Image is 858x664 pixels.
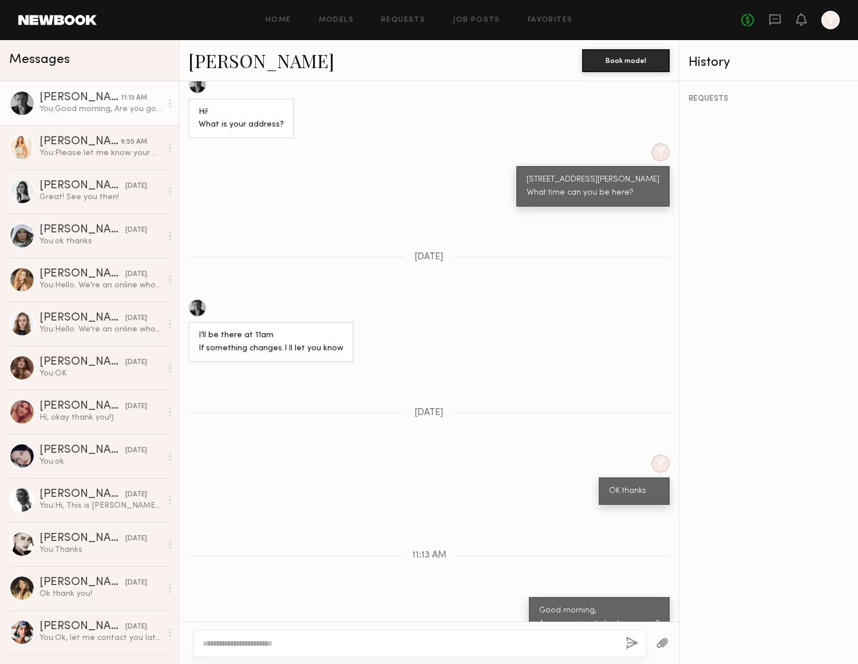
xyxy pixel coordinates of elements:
div: Hi, okay thank you!) [39,412,161,423]
div: [PERSON_NAME] [39,313,125,324]
div: You: Good morning, Are you going to be here soon? [39,104,161,114]
div: [PERSON_NAME] [39,180,125,192]
div: You: OK [39,368,161,379]
div: [PERSON_NAME] [39,577,125,588]
div: [PERSON_NAME] [39,136,121,148]
div: [DATE] [125,445,147,456]
a: Home [266,17,291,24]
div: I’ll be there at 11am If something changes I ll let you know [199,329,343,355]
a: Y [821,11,840,29]
div: You: Hello. We're an online wholesale clothing company. You can find us by searching for hapticsu... [39,280,161,291]
div: [PERSON_NAME] [39,533,125,544]
div: [DATE] [125,489,147,500]
div: [DATE] [125,313,147,324]
span: [DATE] [414,252,444,262]
div: [PERSON_NAME] [39,401,125,412]
span: [DATE] [414,408,444,418]
a: Job Posts [453,17,500,24]
div: You: Please let me know your available time. [39,148,161,159]
div: [DATE] [125,533,147,544]
div: [PERSON_NAME] [39,224,125,236]
span: Messages [9,53,70,66]
div: 9:55 AM [121,137,147,148]
div: [DATE] [125,225,147,236]
a: Models [319,17,354,24]
button: Book model [582,49,670,72]
div: [PERSON_NAME] [39,489,125,500]
div: [DATE] [125,401,147,412]
div: [DATE] [125,622,147,633]
div: OK thanks [609,485,659,498]
a: [PERSON_NAME] [188,48,334,73]
div: [PERSON_NAME] [39,268,125,280]
div: [STREET_ADDRESS][PERSON_NAME] What time can you be here? [527,173,659,200]
div: [DATE] [125,181,147,192]
div: You: ok thanks [39,236,161,247]
div: Great! See you then! [39,192,161,203]
div: [DATE] [125,357,147,368]
div: You: Hello. We're an online wholesale clothing company. You can find us by searching for hapticsu... [39,324,161,335]
a: Favorites [528,17,573,24]
div: [DATE] [125,578,147,588]
div: You: Thanks [39,544,161,555]
div: [PERSON_NAME] [39,357,125,368]
a: Requests [381,17,425,24]
div: You: ok [39,456,161,467]
div: REQUESTS [689,95,849,103]
div: Ok thank you! [39,588,161,599]
div: You: Hi, This is [PERSON_NAME] from Hapticsusa, wholesale company. Can you stop by for the castin... [39,500,161,511]
div: Hi! What is your address? [199,106,284,132]
div: [DATE] [125,269,147,280]
div: History [689,56,849,69]
a: Book model [582,55,670,65]
div: 11:13 AM [121,93,147,104]
div: [PERSON_NAME] [39,445,125,456]
div: You: Ok, let me contact you later. Thank you! [39,633,161,643]
div: Good morning, Are you going to be here soon? [539,604,659,631]
div: [PERSON_NAME] [39,92,121,104]
div: [PERSON_NAME] [39,621,125,633]
span: 11:13 AM [412,551,446,560]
